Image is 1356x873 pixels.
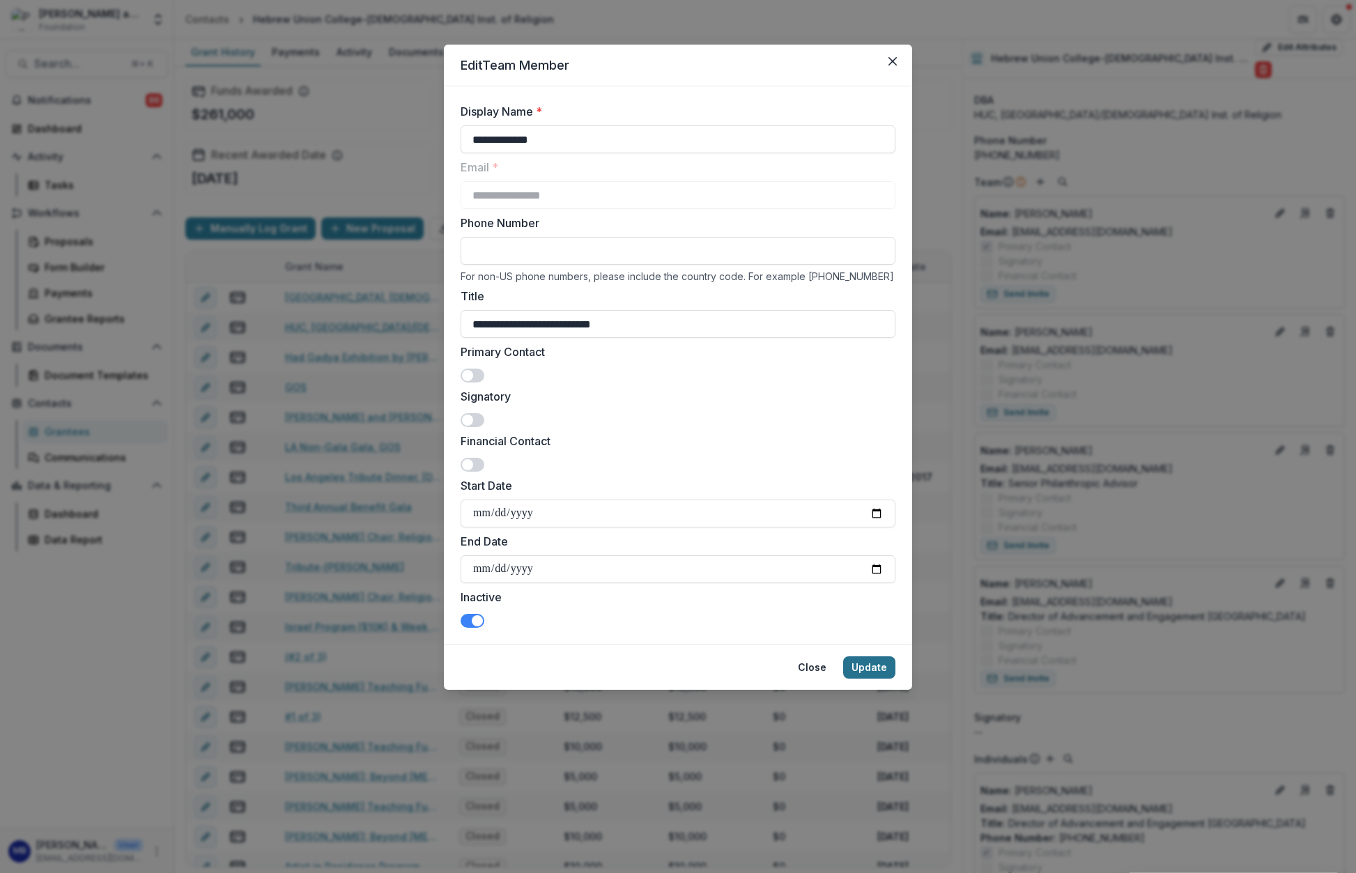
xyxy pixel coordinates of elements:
button: Update [843,656,895,679]
div: For non-US phone numbers, please include the country code. For example [PHONE_NUMBER] [461,270,895,282]
label: Financial Contact [461,433,887,449]
label: Signatory [461,388,887,405]
label: Phone Number [461,215,887,231]
label: Display Name [461,103,887,120]
label: Primary Contact [461,343,887,360]
button: Close [789,656,835,679]
label: Start Date [461,477,887,494]
header: Edit Team Member [444,45,912,86]
button: Close [881,50,904,72]
label: Inactive [461,589,887,605]
label: End Date [461,533,887,550]
label: Title [461,288,887,304]
label: Email [461,159,887,176]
